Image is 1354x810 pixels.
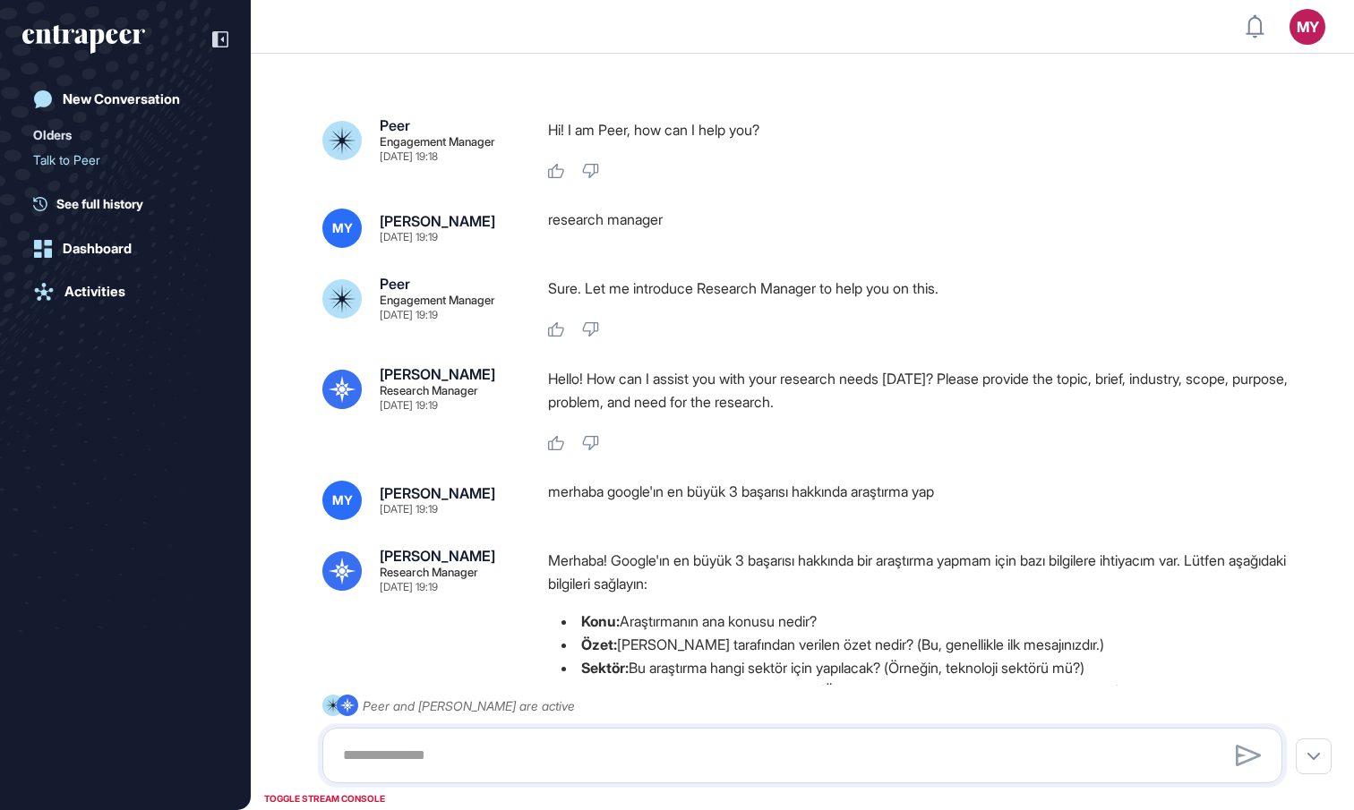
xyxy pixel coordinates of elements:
[380,277,410,291] div: Peer
[63,241,132,257] div: Dashboard
[548,277,1297,300] p: Sure. Let me introduce Research Manager to help you on this.
[548,679,1297,703] li: Araştırmanın kapsamı nedir? (Örneğin, küresel trendler, kullanım örnekleri vb.)
[380,486,495,500] div: [PERSON_NAME]
[581,635,617,653] strong: Özet:
[64,284,125,300] div: Activities
[260,788,390,810] div: TOGGLE STREAM CONSOLE
[548,633,1297,656] li: [PERSON_NAME] tarafından verilen özet nedir? (Bu, genellikle ilk mesajınızdır.)
[363,695,575,717] div: Peer and [PERSON_NAME] are active
[380,367,495,381] div: [PERSON_NAME]
[380,567,478,578] div: Research Manager
[380,400,438,411] div: [DATE] 19:19
[33,194,228,213] a: See full history
[22,274,228,310] a: Activities
[380,118,410,132] div: Peer
[33,124,72,146] div: Olders
[380,582,438,593] div: [DATE] 19:19
[1290,9,1325,45] button: MY
[332,221,353,235] span: MY
[548,481,1297,520] div: merhaba google'ın en büyük 3 başarısı hakkında araştırma yap
[548,656,1297,679] li: Bu araştırma hangi sektör için yapılacak? (Örneğin, teknoloji sektörü mü?)
[548,610,1297,633] li: Araştırmanın ana konusu nedir?
[33,146,218,175] div: Talk to Peer
[548,549,1297,595] p: Merhaba! Google'ın en büyük 3 başarısı hakkında bir araştırma yapmam için bazı bilgilere ihtiyacı...
[56,194,143,213] span: See full history
[332,493,353,507] span: MY
[380,385,478,396] div: Research Manager
[33,146,203,175] div: Talk to Peer
[548,209,1297,248] div: research manager
[22,81,228,117] a: New Conversation
[581,659,629,677] strong: Sektör:
[380,294,495,306] div: Engagement Manager
[581,682,639,700] strong: Kapsam:
[548,367,1297,414] p: Hello! How can I assist you with your research needs [DATE]? Please provide the topic, brief, ind...
[581,612,620,630] strong: Konu:
[380,504,438,515] div: [DATE] 19:19
[380,151,438,162] div: [DATE] 19:18
[380,136,495,148] div: Engagement Manager
[22,25,145,54] div: entrapeer-logo
[380,232,438,243] div: [DATE] 19:19
[380,310,438,320] div: [DATE] 19:19
[22,231,228,267] a: Dashboard
[380,549,495,563] div: [PERSON_NAME]
[548,118,1297,141] p: Hi! I am Peer, how can I help you?
[63,91,180,107] div: New Conversation
[380,214,495,228] div: [PERSON_NAME]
